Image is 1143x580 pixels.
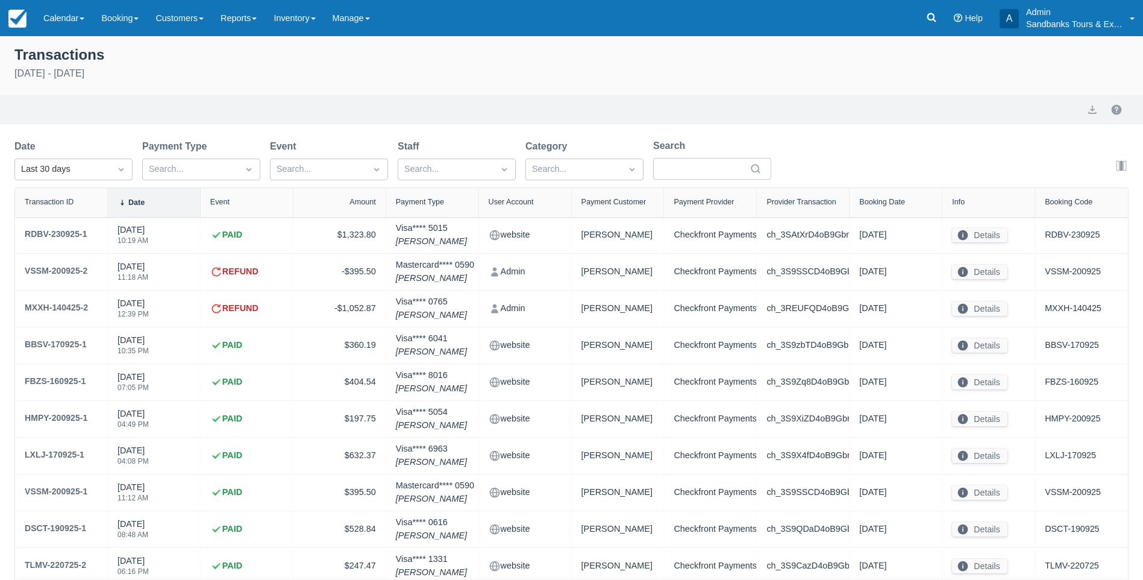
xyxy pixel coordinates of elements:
button: Details [952,228,1007,242]
em: [PERSON_NAME] [396,235,467,248]
div: $197.75 [303,411,376,427]
div: $404.54 [303,374,376,391]
a: RDBV-230925-1 [25,227,87,244]
div: -$395.50 [303,263,376,280]
a: HMPY-200925-1 [25,411,87,427]
div: [PERSON_NAME] [581,300,654,317]
button: Details [952,338,1007,353]
label: Staff [398,139,424,154]
button: Details [952,375,1007,389]
div: Checkfront Payments [674,374,747,391]
div: website [489,521,562,538]
a: RDBV-230925 [1045,229,1100,242]
div: MXXH-140425-2 [25,300,88,315]
strong: REFUND [222,302,258,315]
div: [DATE] [117,371,149,399]
em: [PERSON_NAME] [396,529,467,543]
strong: REFUND [222,265,258,279]
a: TLMV-220725 [1045,560,1099,573]
em: [PERSON_NAME] [396,456,467,469]
div: [PERSON_NAME] [581,411,654,427]
div: Checkfront Payments [674,484,747,501]
button: Details [952,559,1007,573]
div: ch_3S9Zq8D4oB9Gbrmp1Xyi7iES [766,374,839,391]
a: TLMV-220725-2 [25,558,86,575]
div: FBZS-160925-1 [25,374,86,388]
p: Admin [1026,6,1123,18]
div: [PERSON_NAME] [581,558,654,575]
div: 12:39 PM [117,310,149,318]
div: 11:12 AM [117,494,148,502]
strong: PAID [222,523,242,536]
div: ch_3S9zbTD4oB9Gbrmp1TtJy8gc [766,337,839,354]
div: Checkfront Payments [674,263,747,280]
div: $395.50 [303,484,376,501]
button: Details [952,449,1007,463]
div: LXLJ-170925-1 [25,447,84,462]
em: [PERSON_NAME] [396,566,467,579]
i: Help [954,14,962,22]
div: Checkfront Payments [674,447,747,464]
div: website [489,227,562,244]
div: [DATE] [859,558,932,575]
div: Checkfront Payments [674,411,747,427]
div: [PERSON_NAME] [581,374,654,391]
div: [DATE] [859,300,932,317]
div: [DATE] - [DATE] [14,66,1129,81]
div: User Account [489,198,534,206]
div: [PERSON_NAME] [581,227,654,244]
em: [PERSON_NAME] [396,272,474,285]
div: [DATE] [117,408,149,435]
div: website [489,411,562,427]
a: MXXH-140425-2 [25,300,88,317]
div: Info [952,198,965,206]
div: Event [210,198,230,206]
strong: PAID [222,486,242,499]
div: [PERSON_NAME] [581,447,654,464]
div: ch_3S9XiZD4oB9Gbrmp00uZbtYl [766,411,839,427]
div: Transaction ID [25,198,74,206]
div: 11:18 AM [117,274,148,281]
div: BBSV-170925-1 [25,337,87,351]
div: Date [128,198,145,207]
div: Amount [349,198,375,206]
div: VSSM-200925-2 [25,263,87,278]
div: DSCT-190925-1 [25,521,86,535]
span: Dropdown icon [626,163,638,175]
a: LXLJ-170925-1 [25,447,84,464]
div: [PERSON_NAME] [581,521,654,538]
div: ch_3S9X4fD4oB9Gbrmp0lOdLzN2 [766,447,839,464]
em: [PERSON_NAME] [396,309,467,322]
img: checkfront-main-nav-mini-logo.png [8,10,27,28]
button: Details [952,412,1007,426]
div: [PERSON_NAME] [581,484,654,501]
div: ch_3SAtXrD4oB9Gbrmp1DGrJy8R [766,227,839,244]
div: [DATE] [117,224,148,251]
div: Mastercard **** 0590 [396,479,474,505]
div: website [489,337,562,354]
div: VSSM-200925-1 [25,484,87,499]
div: Transactions [14,43,1129,64]
div: website [489,484,562,501]
div: Booking Date [859,198,905,206]
div: [DATE] [117,260,148,288]
div: A [1000,9,1019,28]
div: website [489,558,562,575]
label: Category [525,139,572,154]
a: VSSM-200925-2 [25,263,87,280]
div: [DATE] [859,374,932,391]
div: ch_3S9SSCD4oB9Gbrmp1rFI2cKH [766,484,839,501]
div: [DATE] [117,334,149,362]
a: LXLJ-170925 [1045,449,1096,462]
div: [DATE] [117,297,149,325]
div: [DATE] [859,227,932,244]
a: DSCT-190925 [1045,523,1099,536]
div: $632.37 [303,447,376,464]
div: [DATE] [859,411,932,427]
div: Last 30 days [21,163,104,176]
div: $247.47 [303,558,376,575]
div: RDBV-230925-1 [25,227,87,241]
label: Event [270,139,301,154]
div: $360.19 [303,337,376,354]
a: VSSM-200925 [1045,265,1101,279]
